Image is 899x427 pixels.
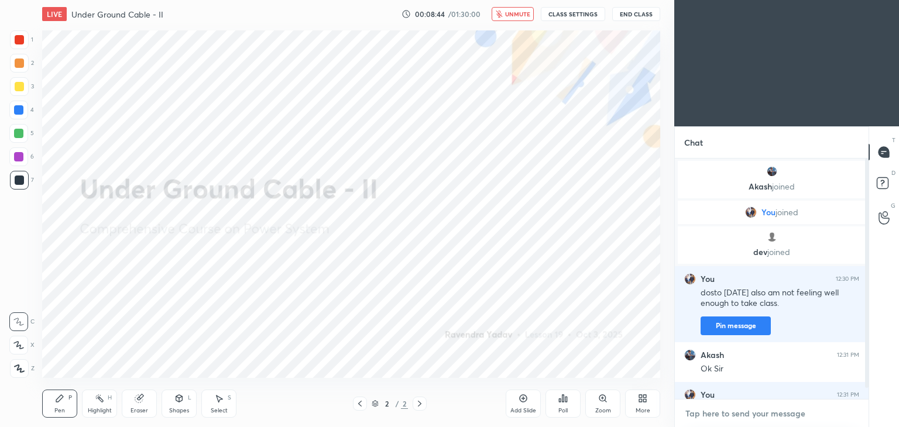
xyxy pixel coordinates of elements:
div: More [636,408,650,414]
div: 1 [10,30,33,49]
div: grid [675,159,869,400]
p: dev [685,247,859,257]
img: fecdb386181f4cf2bff1f15027e2290c.jpg [684,273,696,285]
div: C [9,312,35,331]
img: fecdb386181f4cf2bff1f15027e2290c.jpg [684,389,696,401]
div: Select [211,408,228,414]
div: X [9,336,35,354]
div: Highlight [88,408,112,414]
h6: You [701,390,715,400]
div: dosto [DATE] also am not feeling well enough to take class. [701,287,859,309]
img: fecdb386181f4cf2bff1f15027e2290c.jpg [745,206,757,218]
div: Pen [54,408,65,414]
div: Poll [558,408,568,414]
div: Ok Sir [701,363,859,375]
h4: Under Ground Cable - II [71,9,163,20]
img: d1eca11627db435fa99b97f22aa05bd6.jpg [684,349,696,361]
div: Zoom [595,408,611,414]
div: LIVE [42,7,67,21]
div: 2 [10,54,34,73]
div: 5 [9,124,34,143]
div: Z [10,359,35,378]
p: G [891,201,895,210]
button: End Class [612,7,660,21]
span: joined [767,246,790,257]
h6: You [701,274,715,284]
img: d1eca11627db435fa99b97f22aa05bd6.jpg [766,166,778,177]
button: CLASS SETTINGS [541,7,605,21]
div: 7 [10,171,34,190]
div: Eraser [131,408,148,414]
div: L [188,395,191,401]
button: unmute [492,7,534,21]
p: Akash [685,182,859,191]
span: unmute [505,10,530,18]
div: 4 [9,101,34,119]
span: You [761,208,776,217]
p: T [892,136,895,144]
span: joined [776,208,798,217]
span: joined [772,181,795,192]
img: default.png [766,231,778,243]
h6: Akash [701,350,724,360]
p: D [891,168,895,177]
div: Shapes [169,408,189,414]
button: Pin message [701,316,771,335]
p: Chat [675,127,712,158]
div: 3 [10,77,34,96]
div: 2 [381,400,393,407]
div: 12:31 PM [837,391,859,398]
div: 12:30 PM [836,276,859,283]
div: / [395,400,399,407]
div: 6 [9,147,34,166]
div: 2 [401,398,408,409]
div: Add Slide [510,408,536,414]
div: P [68,395,72,401]
div: S [228,395,231,401]
div: 12:31 PM [837,352,859,359]
div: H [108,395,112,401]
